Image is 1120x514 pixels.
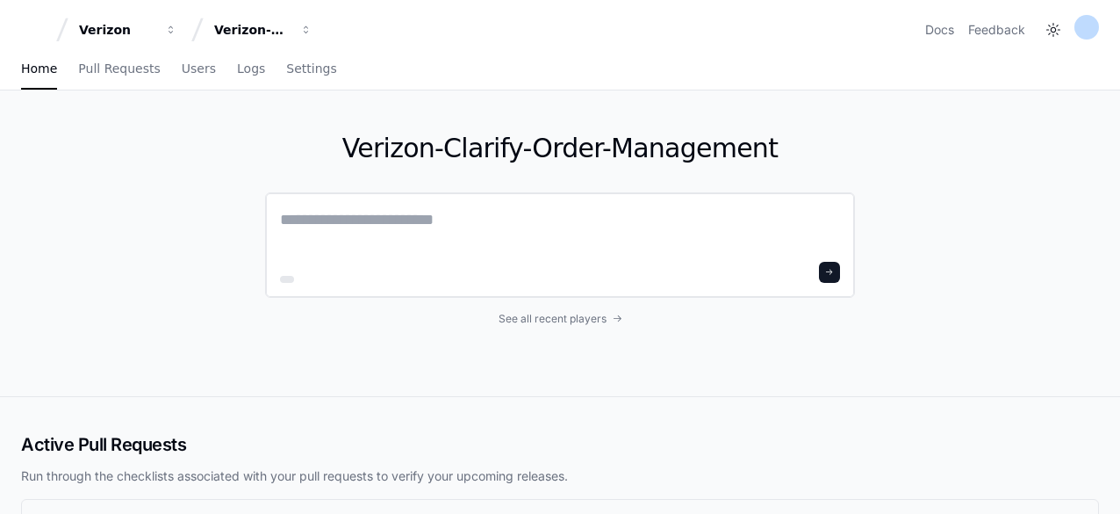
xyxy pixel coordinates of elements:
div: Verizon-Clarify-Order-Management [214,21,290,39]
a: See all recent players [265,312,855,326]
h1: Verizon-Clarify-Order-Management [265,133,855,164]
span: See all recent players [499,312,607,326]
span: Home [21,63,57,74]
span: Pylon [175,97,212,110]
a: Logs [237,49,265,90]
a: Home [21,49,57,90]
a: Settings [286,49,336,90]
button: Verizon-Clarify-Order-Management [207,14,319,46]
button: Feedback [968,21,1025,39]
a: Users [182,49,216,90]
p: Run through the checklists associated with your pull requests to verify your upcoming releases. [21,467,1099,485]
h2: Active Pull Requests [21,432,1099,457]
a: Powered byPylon [124,96,212,110]
button: Verizon [72,14,184,46]
span: Pull Requests [78,63,160,74]
a: Pull Requests [78,49,160,90]
span: Users [182,63,216,74]
span: Logs [237,63,265,74]
span: Settings [286,63,336,74]
div: Verizon [79,21,154,39]
a: Docs [925,21,954,39]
